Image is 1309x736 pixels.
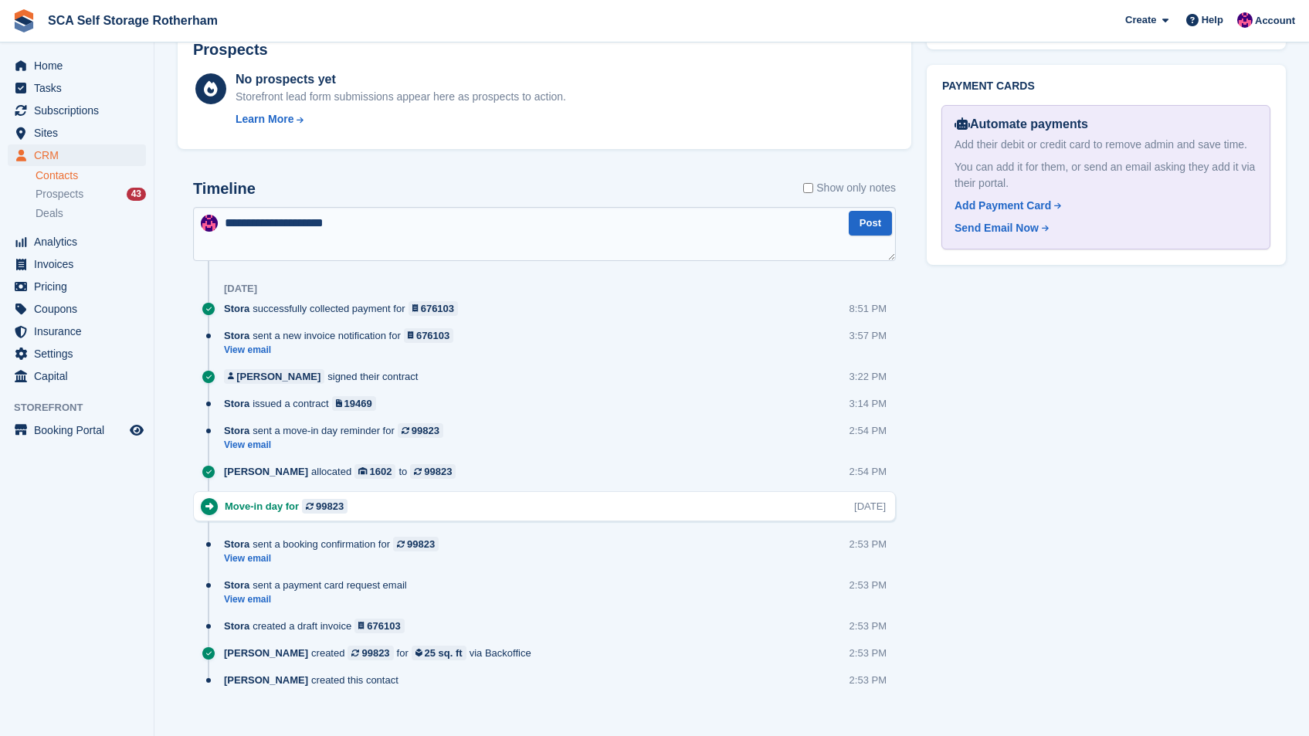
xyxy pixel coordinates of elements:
[236,111,566,127] a: Learn More
[412,423,439,438] div: 99823
[955,198,1051,214] div: Add Payment Card
[361,646,389,660] div: 99823
[14,400,154,415] span: Storefront
[849,578,887,592] div: 2:53 PM
[127,188,146,201] div: 43
[407,537,435,551] div: 99823
[849,396,887,411] div: 3:14 PM
[424,464,452,479] div: 99823
[8,321,146,342] a: menu
[354,619,405,633] a: 676103
[224,369,324,384] a: [PERSON_NAME]
[36,168,146,183] a: Contacts
[849,301,887,316] div: 8:51 PM
[224,537,446,551] div: sent a booking confirmation for
[224,578,415,592] div: sent a payment card request email
[404,328,454,343] a: 676103
[849,464,887,479] div: 2:54 PM
[224,283,257,295] div: [DATE]
[34,276,127,297] span: Pricing
[224,301,466,316] div: successfully collected payment for
[849,423,887,438] div: 2:54 PM
[354,464,395,479] a: 1602
[370,464,392,479] div: 1602
[803,180,813,196] input: Show only notes
[412,646,466,660] a: 25 sq. ft
[224,396,384,411] div: issued a contract
[193,180,256,198] h2: Timeline
[34,321,127,342] span: Insurance
[224,344,461,357] a: View email
[1255,13,1295,29] span: Account
[224,646,308,660] span: [PERSON_NAME]
[8,231,146,253] a: menu
[36,205,146,222] a: Deals
[421,301,454,316] div: 676103
[34,365,127,387] span: Capital
[849,369,887,384] div: 3:22 PM
[224,328,461,343] div: sent a new invoice notification for
[34,419,127,441] span: Booking Portal
[224,439,451,452] a: View email
[8,365,146,387] a: menu
[34,231,127,253] span: Analytics
[127,421,146,439] a: Preview store
[955,198,1251,214] a: Add Payment Card
[224,464,308,479] span: [PERSON_NAME]
[1125,12,1156,28] span: Create
[8,298,146,320] a: menu
[236,111,293,127] div: Learn More
[225,499,355,514] div: Move-in day for
[854,499,886,514] div: [DATE]
[398,423,443,438] a: 99823
[849,646,887,660] div: 2:53 PM
[849,673,887,687] div: 2:53 PM
[8,343,146,365] a: menu
[955,159,1257,192] div: You can add it for them, or send an email asking they add it via their portal.
[849,211,892,236] button: Post
[8,122,146,144] a: menu
[344,396,372,411] div: 19469
[236,70,566,89] div: No prospects yet
[348,646,393,660] a: 99823
[224,673,406,687] div: created this contact
[224,396,249,411] span: Stora
[302,499,348,514] a: 99823
[410,464,456,479] a: 99823
[42,8,224,33] a: SCA Self Storage Rotherham
[34,253,127,275] span: Invoices
[1237,12,1253,28] img: Sam Chapman
[34,144,127,166] span: CRM
[409,301,459,316] a: 676103
[803,180,896,196] label: Show only notes
[224,464,463,479] div: allocated to
[34,343,127,365] span: Settings
[236,369,320,384] div: [PERSON_NAME]
[34,100,127,121] span: Subscriptions
[1202,12,1223,28] span: Help
[224,578,249,592] span: Stora
[224,369,426,384] div: signed their contract
[34,77,127,99] span: Tasks
[955,220,1039,236] div: Send Email Now
[849,328,887,343] div: 3:57 PM
[224,619,412,633] div: created a draft invoice
[193,41,268,59] h2: Prospects
[224,646,539,660] div: created for via Backoffice
[849,537,887,551] div: 2:53 PM
[224,552,446,565] a: View email
[8,253,146,275] a: menu
[955,115,1257,134] div: Automate payments
[224,301,249,316] span: Stora
[425,646,463,660] div: 25 sq. ft
[224,537,249,551] span: Stora
[416,328,449,343] div: 676103
[236,89,566,105] div: Storefront lead form submissions appear here as prospects to action.
[849,619,887,633] div: 2:53 PM
[12,9,36,32] img: stora-icon-8386f47178a22dfd0bd8f6a31ec36ba5ce8667c1dd55bd0f319d3a0aa187defe.svg
[36,186,146,202] a: Prospects 43
[34,122,127,144] span: Sites
[224,593,415,606] a: View email
[8,419,146,441] a: menu
[224,673,308,687] span: [PERSON_NAME]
